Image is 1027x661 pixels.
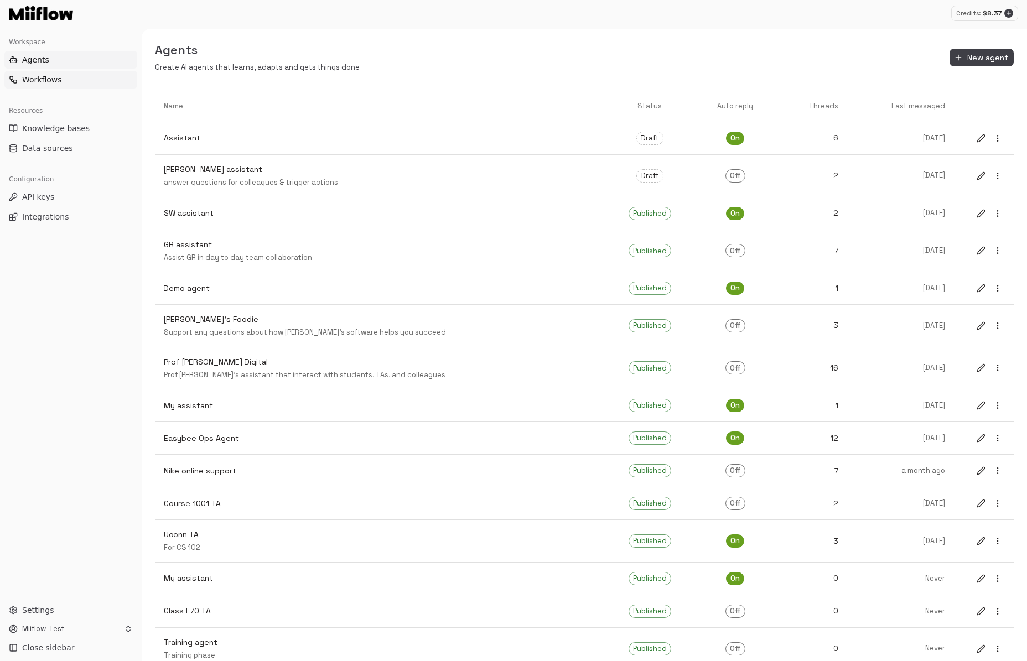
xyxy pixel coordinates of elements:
button: edit [974,642,988,656]
p: Assist GR in day to day team collaboration [164,253,596,263]
button: more [990,496,1005,511]
span: On [727,433,744,444]
p: a month ago [856,466,945,476]
button: more [990,361,1005,375]
p: 3 [785,320,838,331]
a: Published [605,235,695,266]
a: Never [847,597,954,626]
a: 1 [776,391,847,420]
a: Published [605,273,695,304]
a: 3 [776,311,847,340]
p: Nike online support [164,465,596,477]
a: On [695,525,775,556]
p: 2 [785,498,838,509]
p: Uconn TA [164,529,596,540]
p: Demo agent [164,283,596,294]
span: Draft [637,170,663,181]
a: Published [605,563,695,594]
a: editmore [965,422,1014,454]
button: Agents [4,51,137,69]
a: editmore [965,197,1014,230]
a: a month ago [847,457,954,485]
button: Workflows [4,71,137,89]
button: edit [974,206,988,221]
p: Prof [PERSON_NAME]'s assistant that interact with students, TAs, and colleagues [164,370,596,381]
button: edit [974,534,988,548]
button: more [990,131,1005,145]
p: GR assistant [164,239,596,251]
a: [DATE] [847,354,954,382]
button: API keys [4,188,137,206]
a: editmore [965,389,1014,421]
p: Never [856,574,945,584]
a: [DATE] [847,424,954,452]
a: [PERSON_NAME] assistantanswer questions for colleagues & trigger actions [155,155,605,197]
a: 0 [776,564,847,593]
span: Published [629,535,671,547]
span: On [727,400,744,411]
span: On [727,535,744,547]
button: more [990,206,1005,221]
a: On [695,390,775,421]
span: Published [629,363,671,374]
p: 3 [785,535,838,547]
p: 16 [785,362,838,374]
a: Assistant [155,123,605,153]
a: editmore [965,122,1014,154]
a: 2 [776,199,847,228]
a: On [695,423,775,454]
span: On [727,208,744,219]
button: Knowledge bases [4,119,137,137]
p: [DATE] [856,133,945,144]
span: Off [726,498,745,509]
span: On [727,283,744,294]
button: more [990,464,1005,478]
a: editmore [965,455,1014,487]
button: edit [974,398,988,413]
span: Off [726,320,745,331]
span: Published [629,643,671,654]
a: Published [605,455,695,486]
span: Published [629,433,671,444]
a: Published [605,488,695,519]
p: Class E70 TA [164,605,596,617]
a: editmore [965,563,1014,595]
button: more [990,431,1005,445]
span: Draft [637,133,663,144]
span: Settings [22,605,54,616]
span: Off [726,246,745,257]
div: Resources [4,102,137,119]
p: Never [856,606,945,617]
a: 16 [776,353,847,383]
p: [DATE] [856,536,945,547]
a: 2 [776,489,847,518]
p: My assistant [164,572,596,584]
button: Settings [4,601,137,619]
span: Integrations [22,211,69,222]
p: Training phase [164,650,596,661]
a: SW assistant [155,199,605,228]
p: 0 [785,643,838,654]
button: edit [974,464,988,478]
a: Published [605,525,695,556]
span: Published [629,320,671,331]
button: more [990,571,1005,586]
a: Class E70 TA [155,596,605,626]
p: 12 [785,433,838,444]
p: Credits: [956,9,981,18]
a: Off [695,352,775,383]
p: 2 [785,170,838,181]
button: edit [974,319,988,333]
a: editmore [965,487,1014,519]
a: [DATE] [847,199,954,227]
a: [DATE] [847,490,954,518]
th: Status [605,91,695,122]
button: more [990,398,1005,413]
a: Course 1001 TA [155,489,605,518]
button: New agent [950,49,1014,67]
a: Off [695,160,775,191]
button: Add credits [1004,9,1013,18]
button: Close sidebar [4,639,137,657]
span: API keys [22,191,54,202]
a: Easybee Ops Agent [155,424,605,453]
